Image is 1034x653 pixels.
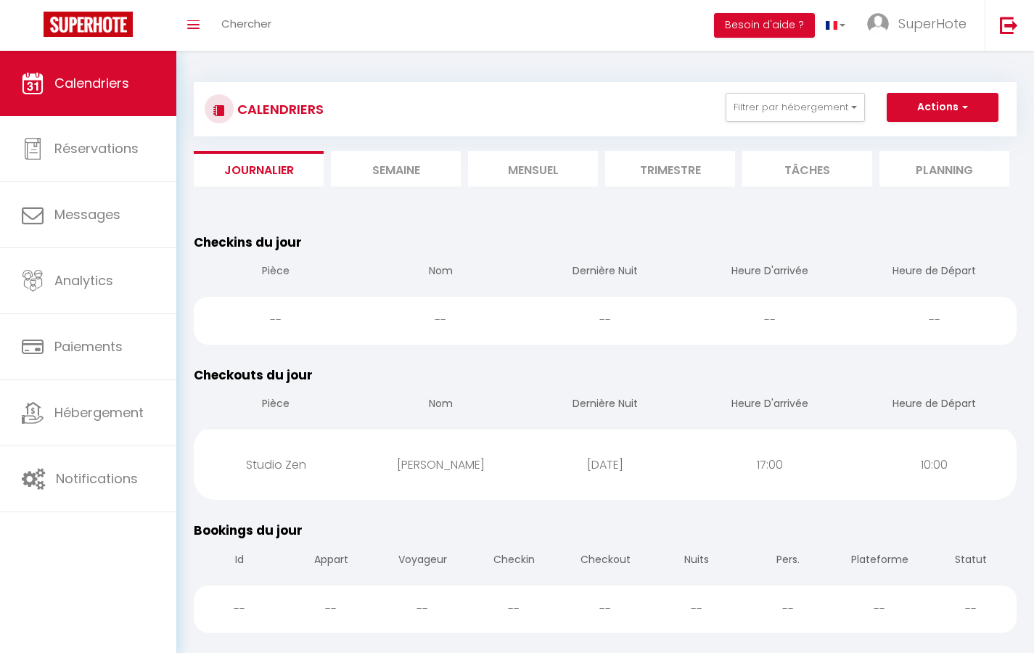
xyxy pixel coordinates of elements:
[852,297,1017,344] div: --
[194,541,285,582] th: Id
[377,586,468,633] div: --
[56,469,138,488] span: Notifications
[54,205,120,223] span: Messages
[44,12,133,37] img: Super Booking
[714,13,815,38] button: Besoin d'aide ?
[887,93,998,122] button: Actions
[687,441,852,488] div: 17:00
[852,252,1017,293] th: Heure de Départ
[867,13,889,35] img: ...
[468,151,598,186] li: Mensuel
[468,541,559,582] th: Checkin
[925,541,1017,582] th: Statut
[742,541,834,582] th: Pers.
[1000,16,1018,34] img: logout
[194,297,358,344] div: --
[234,93,324,126] h3: CALENDRIERS
[742,586,834,633] div: --
[194,522,303,539] span: Bookings du jour
[852,441,1017,488] div: 10:00
[12,6,55,49] button: Ouvrir le widget de chat LiveChat
[358,252,523,293] th: Nom
[523,385,688,426] th: Dernière Nuit
[523,297,688,344] div: --
[687,297,852,344] div: --
[687,385,852,426] th: Heure D'arrivée
[285,586,377,633] div: --
[879,151,1009,186] li: Planning
[194,151,324,186] li: Journalier
[54,271,113,289] span: Analytics
[194,385,358,426] th: Pièce
[194,366,313,384] span: Checkouts du jour
[523,441,688,488] div: [DATE]
[559,541,651,582] th: Checkout
[834,541,925,582] th: Plateforme
[852,385,1017,426] th: Heure de Départ
[358,441,523,488] div: [PERSON_NAME]
[331,151,461,186] li: Semaine
[358,385,523,426] th: Nom
[221,16,271,31] span: Chercher
[54,337,123,356] span: Paiements
[194,234,302,251] span: Checkins du jour
[898,15,967,33] span: SuperHote
[925,586,1017,633] div: --
[54,74,129,92] span: Calendriers
[605,151,735,186] li: Trimestre
[377,541,468,582] th: Voyageur
[285,541,377,582] th: Appart
[468,586,559,633] div: --
[834,586,925,633] div: --
[559,586,651,633] div: --
[194,252,358,293] th: Pièce
[687,252,852,293] th: Heure D'arrivée
[742,151,872,186] li: Tâches
[651,541,742,582] th: Nuits
[194,441,358,488] div: Studio Zen
[54,139,139,157] span: Réservations
[54,403,144,422] span: Hébergement
[358,297,523,344] div: --
[726,93,865,122] button: Filtrer par hébergement
[523,252,688,293] th: Dernière Nuit
[651,586,742,633] div: --
[194,586,285,633] div: --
